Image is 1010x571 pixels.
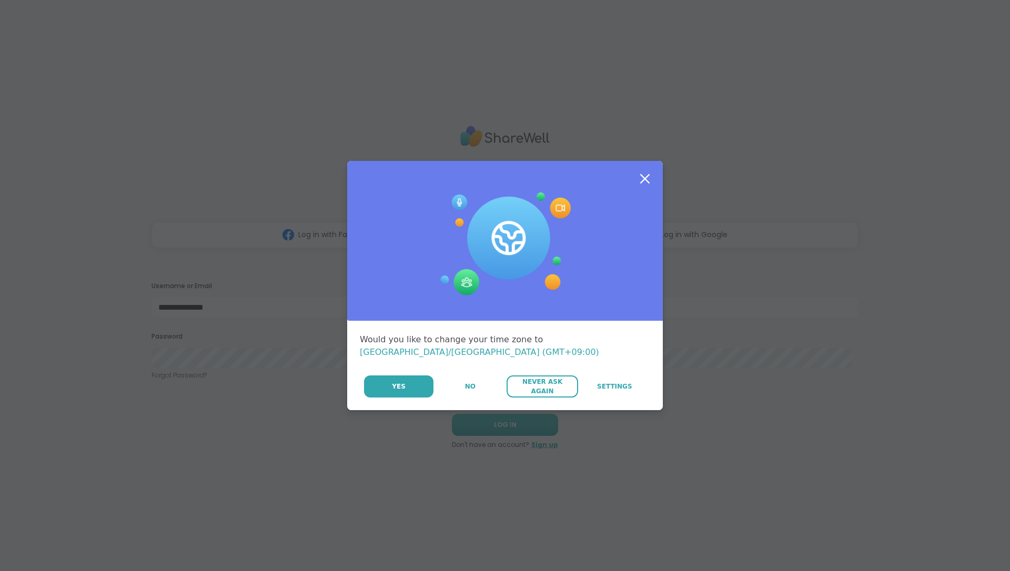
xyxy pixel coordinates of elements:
[507,375,578,397] button: Never Ask Again
[435,375,506,397] button: No
[512,377,572,396] span: Never Ask Again
[364,375,433,397] button: Yes
[360,347,599,357] span: [GEOGRAPHIC_DATA]/[GEOGRAPHIC_DATA] (GMT+09:00)
[597,382,632,391] span: Settings
[392,382,406,391] span: Yes
[439,192,571,295] img: Session Experience
[360,333,650,359] div: Would you like to change your time zone to
[579,375,650,397] a: Settings
[465,382,476,391] span: No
